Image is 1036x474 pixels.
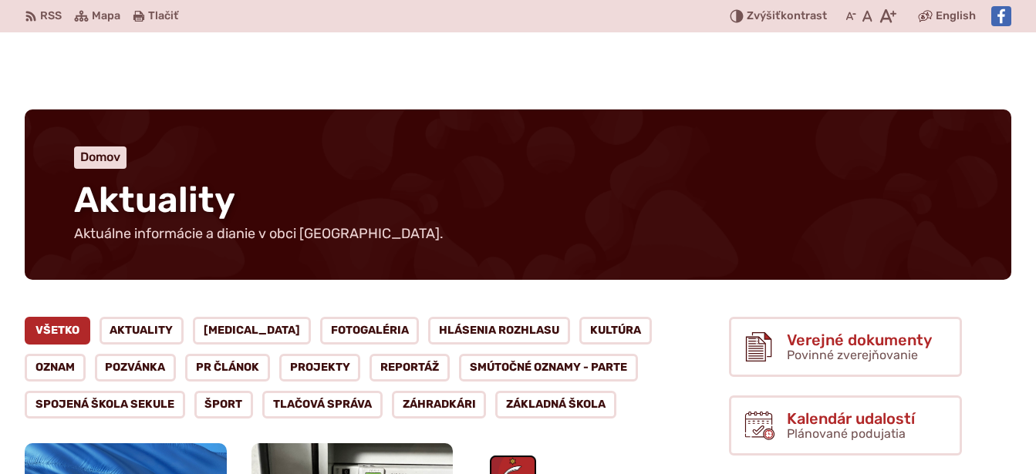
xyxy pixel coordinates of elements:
[991,6,1011,26] img: Prejsť na Facebook stránku
[185,354,270,382] a: PR článok
[933,7,979,25] a: English
[787,348,918,362] span: Povinné zverejňovanie
[80,150,120,164] a: Domov
[579,317,652,345] a: Kultúra
[100,317,184,345] a: Aktuality
[40,7,62,25] span: RSS
[25,317,90,345] a: Všetko
[320,317,420,345] a: Fotogaléria
[495,391,616,419] a: Základná škola
[428,317,570,345] a: Hlásenia rozhlasu
[92,7,120,25] span: Mapa
[729,395,962,456] a: Kalendár udalostí Plánované podujatia
[25,391,185,419] a: Spojená škola Sekule
[370,354,450,382] a: Reportáž
[148,10,178,23] span: Tlačiť
[74,179,235,221] span: Aktuality
[729,317,962,377] a: Verejné dokumenty Povinné zverejňovanie
[194,391,254,419] a: Šport
[787,331,932,348] span: Verejné dokumenty
[747,10,827,23] span: kontrast
[392,391,487,419] a: Záhradkári
[747,9,781,22] span: Zvýšiť
[262,391,383,419] a: Tlačová správa
[787,410,915,427] span: Kalendár udalostí
[74,226,444,243] p: Aktuálne informácie a dianie v obci [GEOGRAPHIC_DATA].
[936,7,976,25] span: English
[787,426,906,441] span: Plánované podujatia
[95,354,177,382] a: Pozvánka
[193,317,311,345] a: [MEDICAL_DATA]
[25,354,86,382] a: Oznam
[279,354,361,382] a: Projekty
[459,354,638,382] a: Smútočné oznamy - parte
